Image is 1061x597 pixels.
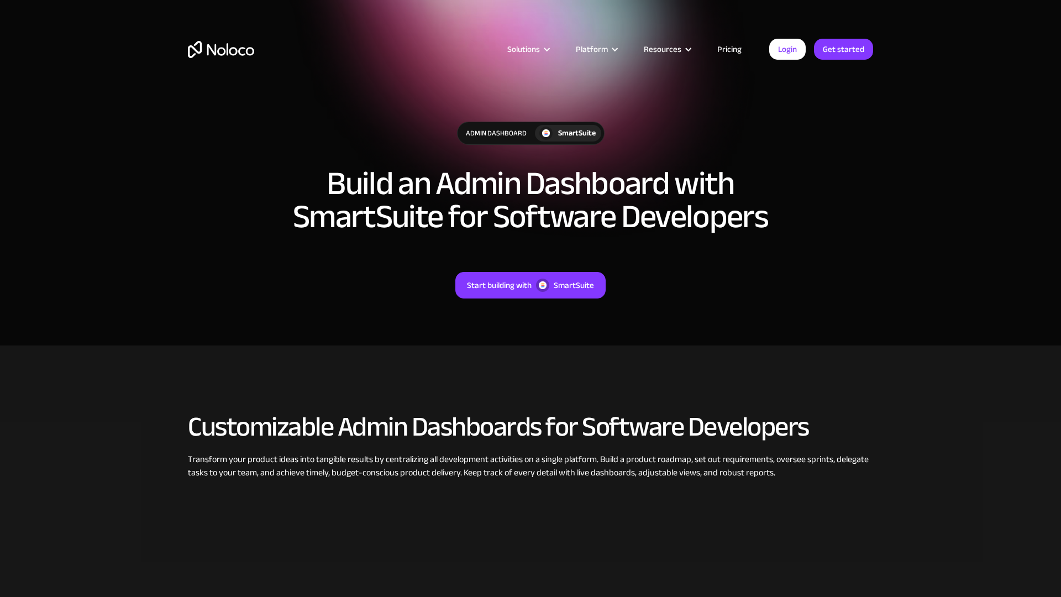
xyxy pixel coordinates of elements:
a: Login [769,39,806,60]
div: Solutions [507,42,540,56]
div: Transform your product ideas into tangible results by centralizing all development activities on ... [188,453,873,479]
h2: Customizable Admin Dashboards for Software Developers [188,412,873,442]
div: SmartSuite [558,127,596,139]
div: Admin Dashboard [458,122,535,144]
a: home [188,41,254,58]
a: Start building withSmartSuite [455,272,606,298]
div: Platform [576,42,608,56]
h1: Build an Admin Dashboard with SmartSuite for Software Developers [282,167,779,233]
a: Pricing [703,42,755,56]
div: Start building with [467,278,532,292]
div: Platform [562,42,630,56]
div: SmartSuite [554,278,594,292]
div: Resources [644,42,681,56]
div: Solutions [493,42,562,56]
a: Get started [814,39,873,60]
div: Resources [630,42,703,56]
